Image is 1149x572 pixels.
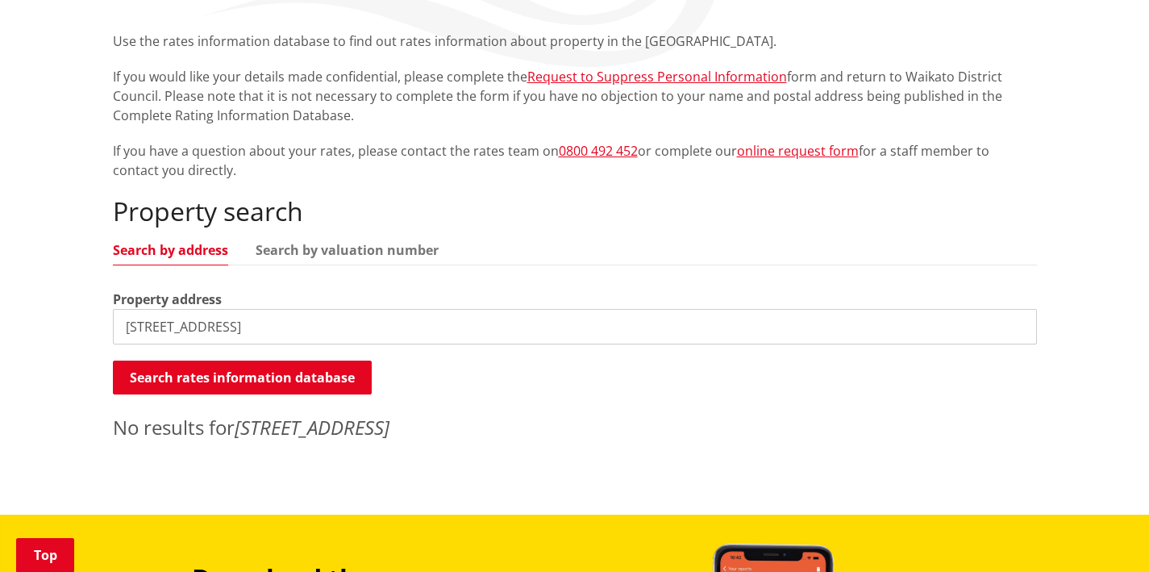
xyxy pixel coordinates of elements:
p: Use the rates information database to find out rates information about property in the [GEOGRAPHI... [113,31,1037,51]
p: If you have a question about your rates, please contact the rates team on or complete our for a s... [113,141,1037,180]
a: Search by address [113,244,228,257]
em: [STREET_ADDRESS] [235,414,389,440]
a: Search by valuation number [256,244,439,257]
a: Top [16,538,74,572]
label: Property address [113,290,222,309]
a: 0800 492 452 [559,142,638,160]
iframe: Messenger Launcher [1075,504,1133,562]
button: Search rates information database [113,361,372,395]
input: e.g. Duke Street NGARUAWAHIA [113,309,1037,344]
a: online request form [737,142,859,160]
a: Request to Suppress Personal Information [527,68,787,86]
h2: Property search [113,196,1037,227]
p: No results for [113,413,1037,442]
p: If you would like your details made confidential, please complete the form and return to Waikato ... [113,67,1037,125]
